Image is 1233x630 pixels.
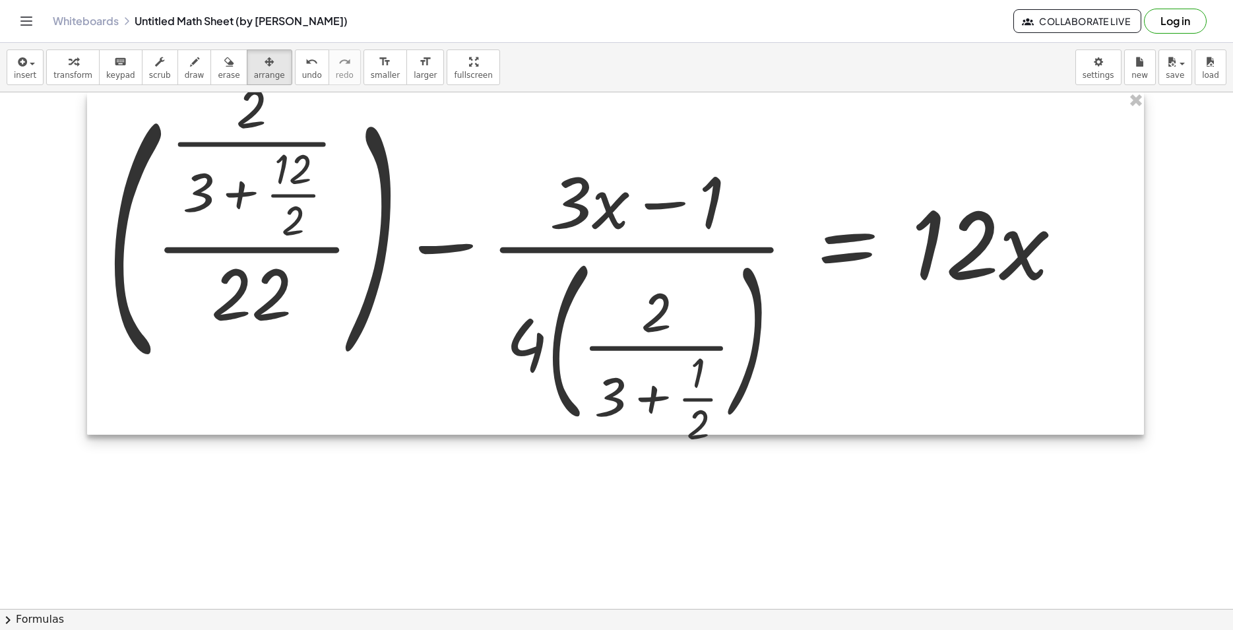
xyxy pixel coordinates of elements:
span: fullscreen [454,71,492,80]
button: load [1195,49,1226,85]
button: Collaborate Live [1013,9,1141,33]
span: settings [1083,71,1114,80]
button: keyboardkeypad [99,49,142,85]
span: draw [185,71,205,80]
span: new [1131,71,1148,80]
i: format_size [419,54,431,70]
span: transform [53,71,92,80]
button: erase [210,49,247,85]
button: undoundo [295,49,329,85]
span: arrange [254,71,285,80]
button: arrange [247,49,292,85]
button: save [1158,49,1192,85]
i: undo [305,54,318,70]
i: keyboard [114,54,127,70]
span: redo [336,71,354,80]
span: insert [14,71,36,80]
i: format_size [379,54,391,70]
button: Toggle navigation [16,11,37,32]
span: keypad [106,71,135,80]
span: scrub [149,71,171,80]
button: format_sizesmaller [364,49,407,85]
span: undo [302,71,322,80]
span: erase [218,71,239,80]
button: fullscreen [447,49,499,85]
button: draw [177,49,212,85]
span: Collaborate Live [1025,15,1130,27]
button: format_sizelarger [406,49,444,85]
button: insert [7,49,44,85]
a: Whiteboards [53,15,119,28]
button: new [1124,49,1156,85]
button: Log in [1144,9,1207,34]
i: redo [338,54,351,70]
span: save [1166,71,1184,80]
button: settings [1075,49,1122,85]
button: scrub [142,49,178,85]
button: redoredo [329,49,361,85]
span: larger [414,71,437,80]
span: load [1202,71,1219,80]
button: transform [46,49,100,85]
span: smaller [371,71,400,80]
